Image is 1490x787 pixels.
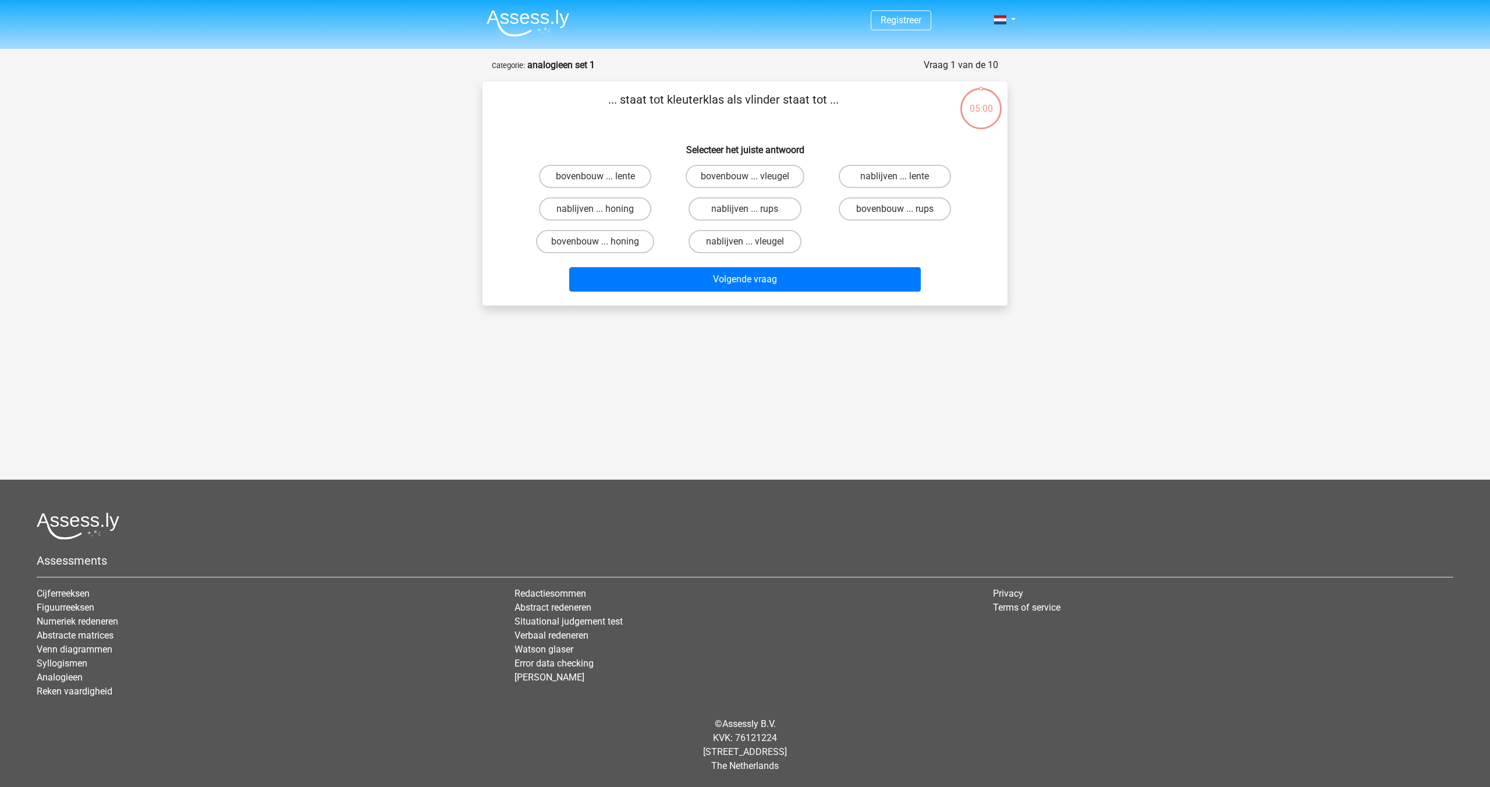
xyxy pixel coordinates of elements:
[515,588,586,599] a: Redactiesommen
[539,197,651,221] label: nablijven ... honing
[37,602,94,613] a: Figuurreeksen
[501,91,945,126] p: ... staat tot kleuterklas als vlinder staat tot ...
[881,15,921,26] a: Registreer
[501,135,989,155] h6: Selecteer het juiste antwoord
[527,59,595,70] strong: analogieen set 1
[37,616,118,627] a: Numeriek redeneren
[37,630,113,641] a: Abstracte matrices
[686,165,804,188] label: bovenbouw ... vleugel
[37,658,87,669] a: Syllogismen
[515,644,573,655] a: Watson glaser
[993,602,1060,613] a: Terms of service
[839,197,951,221] label: bovenbouw ... rups
[492,61,525,70] small: Categorie:
[28,708,1462,782] div: © KVK: 76121224 [STREET_ADDRESS] The Netherlands
[722,718,776,729] a: Assessly B.V.
[515,616,623,627] a: Situational judgement test
[37,588,90,599] a: Cijferreeksen
[515,658,594,669] a: Error data checking
[37,554,1453,568] h5: Assessments
[37,686,112,697] a: Reken vaardigheid
[37,672,83,683] a: Analogieen
[536,230,654,253] label: bovenbouw ... honing
[515,602,591,613] a: Abstract redeneren
[959,87,1003,116] div: 05:00
[515,630,588,641] a: Verbaal redeneren
[839,165,951,188] label: nablijven ... lente
[515,672,584,683] a: [PERSON_NAME]
[37,644,112,655] a: Venn diagrammen
[569,267,921,292] button: Volgende vraag
[689,197,801,221] label: nablijven ... rups
[539,165,651,188] label: bovenbouw ... lente
[924,58,998,72] div: Vraag 1 van de 10
[487,9,569,37] img: Assessly
[37,512,119,540] img: Assessly logo
[689,230,801,253] label: nablijven ... vleugel
[993,588,1023,599] a: Privacy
